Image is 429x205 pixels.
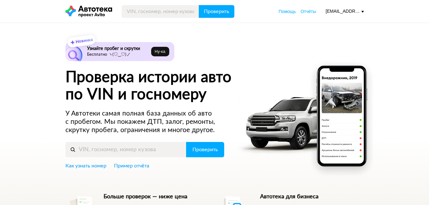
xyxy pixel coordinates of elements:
[87,46,149,52] h6: Узнайте пробег и скрутки
[65,69,255,103] h1: Проверка истории авто по VIN и госномеру
[122,5,199,18] input: VIN, госномер, номер кузова
[279,9,296,14] span: Помощь
[279,8,296,15] a: Помощь
[104,193,207,200] h5: Больше проверок — ниже цена
[65,162,106,169] a: Как узнать номер
[326,8,364,14] div: [EMAIL_ADDRESS][DOMAIN_NAME]
[114,162,149,169] a: Пример отчёта
[301,9,316,14] span: Отчёты
[87,52,149,57] p: Бесплатно ヽ(♡‿♡)ノ
[65,110,225,134] p: У Автотеки самая полная база данных об авто с пробегом. Мы покажем ДТП, залог, ремонты, скрутку п...
[155,49,165,54] span: Ну‑ка
[65,142,186,157] input: VIN, госномер, номер кузова
[260,193,364,200] h5: Автотека для бизнеса
[192,147,218,152] span: Проверить
[75,38,93,44] strong: Новинка
[186,142,224,157] button: Проверить
[301,8,316,15] a: Отчёты
[204,9,229,14] span: Проверить
[199,5,234,18] button: Проверить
